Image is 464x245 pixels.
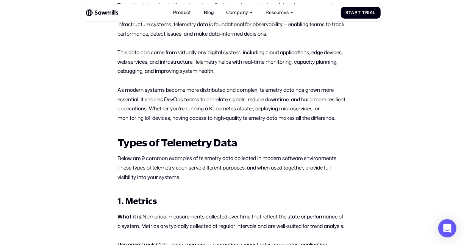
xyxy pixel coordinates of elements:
strong: What it is: [117,213,142,220]
span: a [352,10,355,15]
span: i [369,10,370,15]
p: As modern systems become more distributed and complex, telemetry data has grown more essential. I... [117,85,347,123]
div: Resources [266,10,289,16]
span: t [348,10,352,15]
span: a [370,10,373,15]
span: t [358,10,361,15]
div: Company [226,10,248,16]
div: Resources [262,6,297,19]
div: Company [223,6,256,19]
a: Product [170,6,194,19]
strong: Types of Telemetry Data [117,136,237,149]
a: Blog [200,6,217,19]
p: Numerical measurements collected over time that reflect the state or performance of a system. Met... [117,212,347,231]
span: r [355,10,358,15]
span: r [365,10,369,15]
strong: 1. Metrics [117,196,157,206]
span: T [362,10,365,15]
p: Below are 9 common examples of telemetry data collected in modern software environments. These ty... [117,154,347,182]
a: StartTrial [341,7,381,19]
div: Open Intercom Messenger [438,219,456,237]
span: l [373,10,376,15]
span: S [345,10,348,15]
p: Telemetry data refers to the automatic collection and transmission of data from remote systems, s... [117,1,347,38]
p: This data can come from virtually any digital system, including cloud applications, edge devices,... [117,48,347,76]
